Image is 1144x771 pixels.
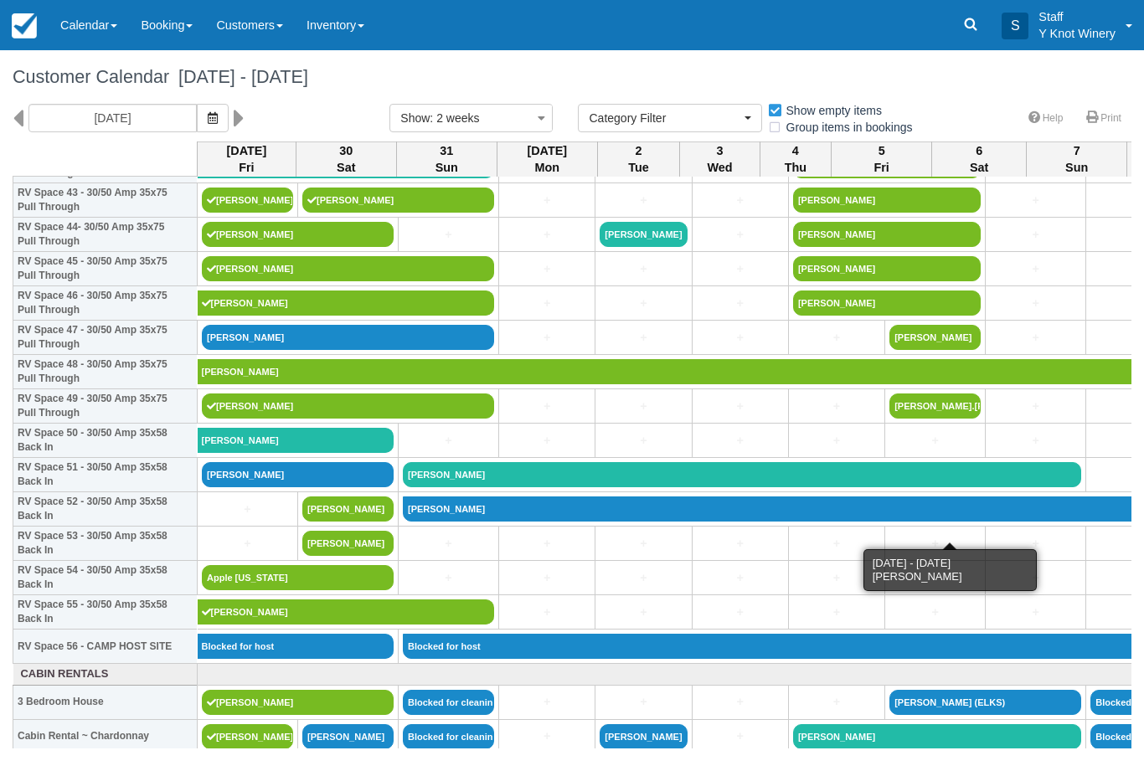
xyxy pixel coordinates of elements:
a: + [697,329,784,347]
a: [PERSON_NAME] [302,531,394,556]
label: Group items in bookings [767,115,924,140]
th: 31 Sun [396,141,497,177]
a: + [697,192,784,209]
p: Y Knot Winery [1038,25,1116,42]
a: [PERSON_NAME] [600,222,687,247]
a: [PERSON_NAME] [793,188,981,213]
a: + [403,226,494,244]
a: Blocked for cleaning [403,690,494,715]
a: [PERSON_NAME] [302,724,394,749]
a: + [697,226,784,244]
a: + [697,535,784,553]
a: + [600,260,687,278]
span: Show empty items [767,104,895,116]
th: RV Space 56 - CAMP HOST SITE [13,630,198,664]
button: Category Filter [578,104,762,132]
a: [PERSON_NAME] [793,290,981,316]
label: Show empty items [767,98,893,123]
a: + [503,604,590,621]
a: + [503,693,590,711]
span: [DATE] - [DATE] [169,66,308,87]
a: Blocked for cleaning [403,724,494,749]
th: RV Space 45 - 30/50 Amp 35x75 Pull Through [13,252,198,286]
a: + [600,192,687,209]
a: [PERSON_NAME] [202,690,394,715]
a: + [990,432,1081,450]
a: + [697,432,784,450]
a: [PERSON_NAME] [198,428,394,453]
th: RV Space 47 - 30/50 Amp 35x75 Pull Through [13,321,198,355]
button: Show: 2 weeks [389,104,553,132]
a: + [503,398,590,415]
a: + [990,226,1081,244]
a: + [202,501,293,518]
a: + [793,604,880,621]
th: RV Space 51 - 30/50 Amp 35x58 Back In [13,458,198,492]
a: [PERSON_NAME] [202,188,293,213]
a: + [889,569,981,587]
a: Cabin Rentals [18,666,193,682]
th: 6 Sat [932,141,1027,177]
a: + [403,569,494,587]
a: + [793,535,880,553]
a: Apple [US_STATE] [202,565,394,590]
a: [PERSON_NAME] [202,724,293,749]
a: + [503,432,590,450]
th: 3 Wed [680,141,760,177]
a: + [503,535,590,553]
a: + [202,535,293,553]
a: + [990,604,1081,621]
th: RV Space 54 - 30/50 Amp 35x58 Back In [13,561,198,595]
a: [PERSON_NAME] [202,325,494,350]
th: RV Space 52 - 30/50 Amp 35x58 Back In [13,492,198,527]
th: 4 Thu [760,141,832,177]
a: + [503,260,590,278]
th: RV Space 48 - 30/50 Amp 35x75 Pull Through [13,355,198,389]
span: Group items in bookings [767,121,926,132]
a: [PERSON_NAME] [202,256,494,281]
a: + [793,569,880,587]
a: + [793,398,880,415]
a: Help [1018,106,1074,131]
a: + [403,535,494,553]
th: [DATE] Fri [198,141,296,177]
th: RV Space 55 - 30/50 Amp 35x58 Back In [13,595,198,630]
a: + [600,535,687,553]
a: + [503,192,590,209]
a: + [990,535,1081,553]
a: + [990,192,1081,209]
th: RV Space 53 - 30/50 Amp 35x58 Back In [13,527,198,561]
a: [PERSON_NAME] [198,599,495,625]
a: + [793,329,880,347]
a: + [503,295,590,312]
th: Cabin Rental ~ Chardonnay [13,719,198,753]
img: checkfront-main-nav-mini-logo.png [12,13,37,39]
a: [PERSON_NAME] [202,393,494,419]
span: Show [400,111,430,125]
a: + [889,432,981,450]
a: + [697,693,784,711]
th: RV Space 43 - 30/50 Amp 35x75 Pull Through [13,183,198,218]
th: [DATE] Mon [497,141,597,177]
a: + [990,260,1081,278]
a: + [600,693,687,711]
th: RV Space 44- 30/50 Amp 35x75 Pull Through [13,218,198,252]
a: + [503,727,590,745]
a: + [503,329,590,347]
a: + [600,569,687,587]
a: [PERSON_NAME] [403,462,1081,487]
th: 2 Tue [597,141,680,177]
a: + [793,432,880,450]
a: [PERSON_NAME] [302,188,494,213]
a: [PERSON_NAME] [600,724,687,749]
a: + [990,569,1081,587]
a: [PERSON_NAME] [793,256,981,281]
th: 7 Sun [1027,141,1127,177]
a: Print [1076,106,1131,131]
a: [PERSON_NAME] [793,222,981,247]
a: + [889,535,981,553]
a: + [503,226,590,244]
a: + [403,432,494,450]
a: + [697,260,784,278]
a: + [503,569,590,587]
